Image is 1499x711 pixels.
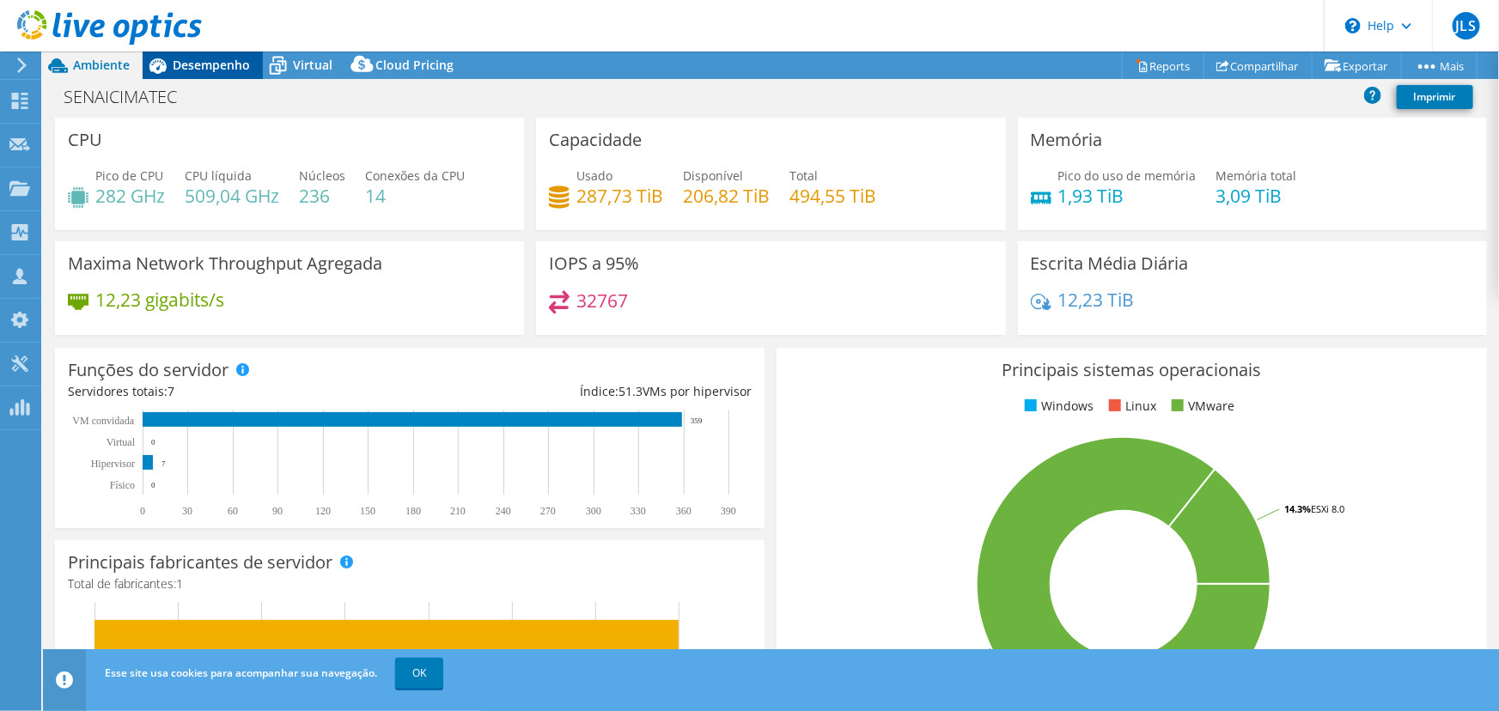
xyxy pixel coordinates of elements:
text: 60 [228,505,238,517]
text: 180 [405,505,421,517]
span: 7 [168,383,174,399]
text: 330 [631,505,646,517]
span: Usado [576,167,612,184]
tspan: ESXi 8.0 [1311,502,1344,515]
h3: Escrita Média Diária [1031,254,1189,273]
text: 359 [691,416,703,425]
h4: Total de fabricantes: [68,574,752,593]
span: Memória total [1216,167,1297,184]
span: Conexões da CPU [365,167,465,184]
text: 30 [182,505,192,517]
span: Virtual [293,57,332,73]
text: 90 [272,505,283,517]
h3: Principais sistemas operacionais [789,361,1473,380]
span: Esse site usa cookies para acompanhar sua navegação. [105,665,377,680]
span: Pico do uso de memória [1058,167,1197,184]
text: 360 [676,505,692,517]
text: 390 [721,505,736,517]
h4: 12,23 TiB [1058,290,1135,309]
span: Pico de CPU [95,167,163,184]
h4: 206,82 TiB [683,186,770,205]
h4: 287,73 TiB [576,186,663,205]
a: Reports [1122,52,1204,79]
h4: 509,04 GHz [185,186,279,205]
h1: SENAICIMATEC [56,88,204,106]
text: VM convidada [72,415,134,427]
text: 0 [151,438,155,447]
h3: Maxima Network Throughput Agregada [68,254,382,273]
span: Núcleos [299,167,345,184]
h4: 32767 [576,291,628,310]
h4: 14 [365,186,465,205]
h3: IOPS a 95% [549,254,639,273]
li: Windows [1021,397,1094,416]
span: Disponível [683,167,743,184]
h3: Principais fabricantes de servidor [68,553,332,572]
tspan: 14.3% [1284,502,1311,515]
h4: 494,55 TiB [789,186,876,205]
a: Exportar [1312,52,1402,79]
h3: CPU [68,131,102,149]
h4: 236 [299,186,345,205]
h4: 1,93 TiB [1058,186,1197,205]
text: 0 [140,505,145,517]
text: Virtual [107,436,136,448]
span: JLS [1453,12,1480,39]
text: 120 [315,505,331,517]
span: CPU líquida [185,167,252,184]
text: 7 [161,459,166,468]
span: 51.3 [618,383,643,399]
a: Compartilhar [1203,52,1313,79]
text: 300 [586,505,601,517]
text: 0 [151,481,155,489]
li: VMware [1167,397,1234,416]
span: 1 [176,575,183,592]
a: OK [395,658,443,689]
text: 210 [450,505,466,517]
a: Imprimir [1397,85,1473,109]
div: Servidores totais: [68,382,410,401]
h3: Capacidade [549,131,642,149]
text: Hipervisor [91,458,135,470]
li: Linux [1105,397,1156,416]
span: Desempenho [173,57,250,73]
text: 240 [496,505,511,517]
a: Mais [1401,52,1478,79]
svg: \n [1345,18,1361,33]
span: Cloud Pricing [375,57,454,73]
h3: Funções do servidor [68,361,229,380]
h4: 3,09 TiB [1216,186,1297,205]
text: 150 [360,505,375,517]
span: Total [789,167,818,184]
h4: 12,23 gigabits/s [95,290,224,309]
tspan: Físico [110,479,135,491]
h3: Memória [1031,131,1103,149]
div: Índice: VMs por hipervisor [410,382,752,401]
span: Ambiente [73,57,130,73]
h4: 282 GHz [95,186,165,205]
text: 270 [540,505,556,517]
